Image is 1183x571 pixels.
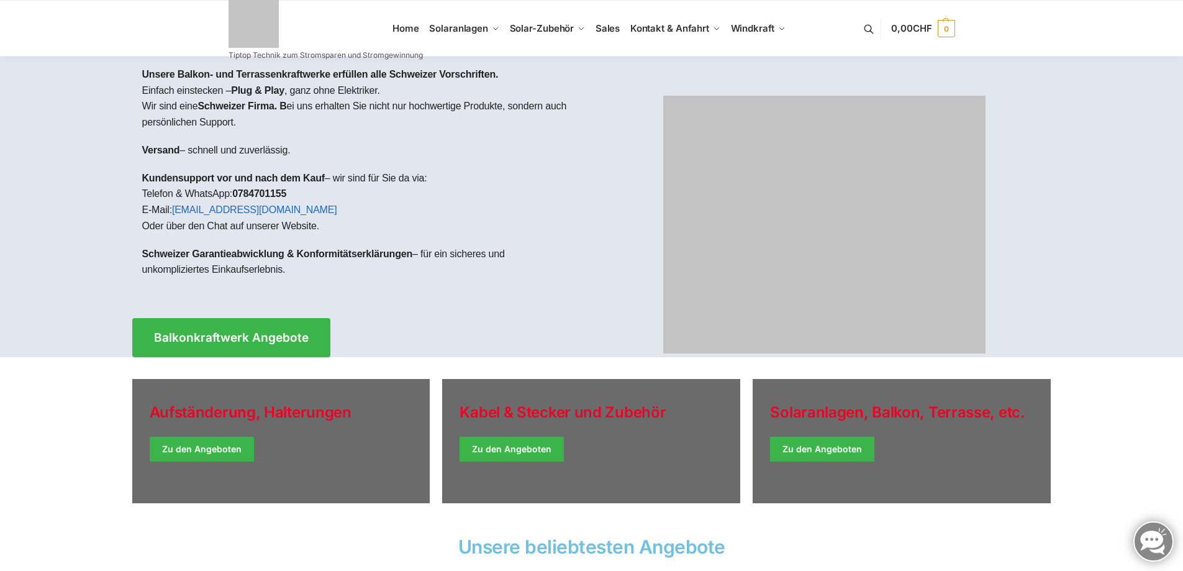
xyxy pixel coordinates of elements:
strong: Plug & Play [231,85,284,96]
span: CHF [913,22,932,34]
img: Home 1 [663,96,986,354]
span: Kontakt & Anfahrt [630,22,709,34]
p: Wir sind eine ei uns erhalten Sie nicht nur hochwertige Produkte, sondern auch persönlichen Support. [142,98,582,130]
strong: Versand [142,145,180,155]
strong: 0784701155 [232,188,286,199]
strong: Schweizer Garantieabwicklung & Konformitätserklärungen [142,249,413,259]
span: 0 [938,20,955,37]
p: – schnell und zuverlässig. [142,142,582,158]
a: Windkraft [725,1,791,57]
a: Solar-Zubehör [504,1,590,57]
a: Balkonkraftwerk Angebote [132,318,330,357]
a: 0,00CHF 0 [891,10,954,47]
div: Einfach einstecken – , ganz ohne Elektriker. [132,57,592,299]
span: Windkraft [731,22,774,34]
span: Balkonkraftwerk Angebote [154,332,309,344]
a: Holiday Style [132,379,430,503]
strong: Schweizer Firma. B [197,101,286,111]
a: Kontakt & Anfahrt [625,1,725,57]
p: Tiptop Technik zum Stromsparen und Stromgewinnung [229,52,423,59]
strong: Kundensupport vor und nach dem Kauf [142,173,325,183]
h2: Unsere beliebtesten Angebote [132,537,1051,556]
span: Solar-Zubehör [510,22,574,34]
span: Solaranlagen [429,22,488,34]
a: [EMAIL_ADDRESS][DOMAIN_NAME] [172,204,337,215]
a: Winter Jackets [753,379,1051,503]
span: Sales [596,22,620,34]
span: 0,00 [891,22,931,34]
a: Solaranlagen [424,1,504,57]
strong: Unsere Balkon- und Terrassenkraftwerke erfüllen alle Schweizer Vorschriften. [142,69,499,80]
p: – wir sind für Sie da via: Telefon & WhatsApp: E-Mail: Oder über den Chat auf unserer Website. [142,170,582,234]
p: – für ein sicheres und unkompliziertes Einkaufserlebnis. [142,246,582,278]
a: Holiday Style [442,379,740,503]
a: Sales [590,1,625,57]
